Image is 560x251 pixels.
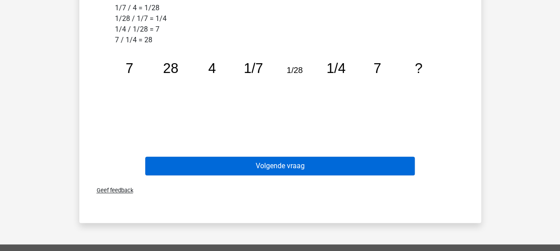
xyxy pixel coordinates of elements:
[208,61,216,76] tspan: 4
[326,61,345,76] tspan: 1/4
[373,61,381,76] tspan: 7
[286,65,302,75] tspan: 1/28
[163,61,178,76] tspan: 28
[145,157,415,175] button: Volgende vraag
[415,61,422,76] tspan: ?
[125,61,133,76] tspan: 7
[244,61,263,76] tspan: 1/7
[90,187,133,194] span: Geef feedback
